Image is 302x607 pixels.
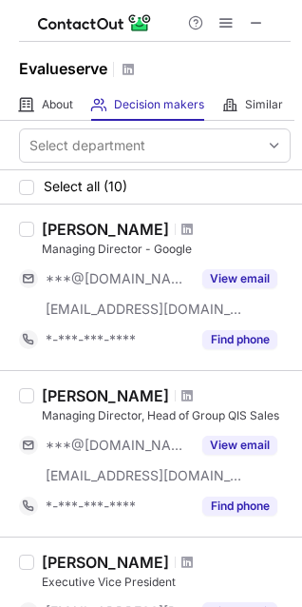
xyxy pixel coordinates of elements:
[42,241,291,258] div: Managing Director - Google
[46,437,191,454] span: ***@[DOMAIN_NAME]
[245,97,283,112] span: Similar
[46,301,243,318] span: [EMAIL_ADDRESS][DOMAIN_NAME]
[202,330,277,349] button: Reveal Button
[29,136,145,155] div: Select department
[42,553,169,572] div: [PERSON_NAME]
[202,436,277,455] button: Reveal Button
[202,269,277,288] button: Reveal Button
[42,97,73,112] span: About
[42,386,169,405] div: [PERSON_NAME]
[46,270,191,287] span: ***@[DOMAIN_NAME]
[19,57,107,80] h1: Evalueserve
[42,407,291,424] div: Managing Director, Head of Group QIS Sales
[44,179,127,194] span: Select all (10)
[42,220,169,239] div: [PERSON_NAME]
[46,467,243,484] span: [EMAIL_ADDRESS][DOMAIN_NAME]
[42,574,291,591] div: Executive Vice President
[114,97,204,112] span: Decision makers
[38,11,152,34] img: ContactOut v5.3.10
[202,497,277,516] button: Reveal Button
